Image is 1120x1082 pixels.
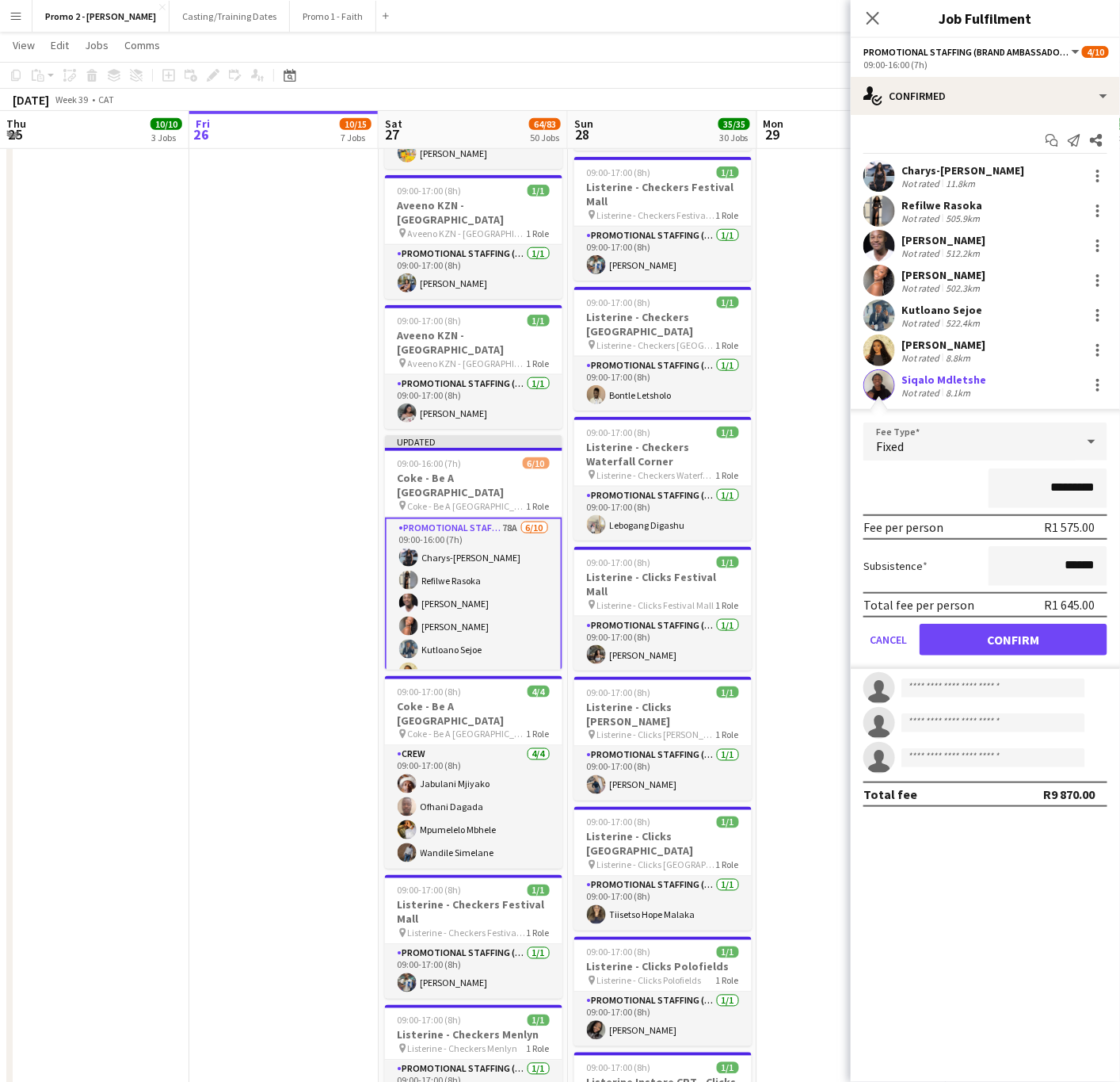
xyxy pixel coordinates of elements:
a: Jobs [78,35,115,55]
span: Listerine - Checkers Menlyn [408,1043,518,1055]
div: Not rated [901,282,943,294]
span: View [13,38,35,52]
div: R1 645.00 [1044,597,1095,613]
span: 1 Role [527,728,550,740]
div: [DATE] [13,92,49,108]
span: Fri [196,117,210,131]
span: 1 Role [527,500,550,512]
app-card-role: Promotional Staffing (Brand Ambassadors)1/109:00-17:00 (8h)[PERSON_NAME] [574,992,752,1046]
span: Aveeno KZN - [GEOGRAPHIC_DATA] [408,227,527,239]
span: 1/1 [717,686,739,698]
span: 64/83 [529,118,561,130]
h3: Listerine - Checkers [GEOGRAPHIC_DATA] [574,310,752,338]
h3: Listerine - Checkers Menlyn [385,1028,562,1042]
app-job-card: 09:00-17:00 (8h)1/1Aveeno KZN - [GEOGRAPHIC_DATA] Aveeno KZN - [GEOGRAPHIC_DATA]1 RolePromotional... [385,175,562,299]
span: Edit [51,38,69,52]
app-job-card: 09:00-17:00 (8h)1/1Listerine - Checkers [GEOGRAPHIC_DATA] Listerine - Checkers [GEOGRAPHIC_DATA]1... [574,287,752,411]
span: Week 39 [52,94,92,105]
span: 1/1 [717,296,739,308]
app-card-role: Promotional Staffing (Brand Ambassadors)1/109:00-17:00 (8h)Tiisetso Hope Malaka [574,877,752,931]
span: Listerine - Clicks [PERSON_NAME] [597,729,716,741]
h3: Job Fulfilment [851,8,1120,29]
span: 1 Role [716,729,739,741]
h3: Aveeno KZN - [GEOGRAPHIC_DATA] [385,328,562,357]
div: Confirmed [851,77,1120,115]
h3: Listerine - Clicks [PERSON_NAME] [574,700,752,728]
span: 1 Role [527,927,550,939]
div: 3 Jobs [151,132,181,143]
h3: Listerine - Checkers Waterfall Corner [574,440,752,468]
div: [PERSON_NAME] [901,233,985,247]
button: Promo 2 - [PERSON_NAME] [32,1,170,32]
div: 09:00-17:00 (8h)4/4Coke - Be A [GEOGRAPHIC_DATA] Coke - Be A [GEOGRAPHIC_DATA]1 RoleCrew4/409:00-... [385,676,562,869]
div: Charys-[PERSON_NAME] [901,163,1024,178]
span: 09:00-17:00 (8h) [587,166,651,178]
span: 09:00-17:00 (8h) [398,885,462,897]
span: Thu [6,117,26,131]
span: 09:00-16:00 (7h) [398,457,462,469]
div: 30 Jobs [719,132,749,143]
div: R1 575.00 [1044,519,1095,535]
app-card-role: Promotional Staffing (Brand Ambassadors)1/109:00-17:00 (8h)[PERSON_NAME] [385,945,562,999]
span: Mon [764,117,784,131]
div: [PERSON_NAME] [901,338,985,352]
div: Total fee per person [863,597,974,613]
app-job-card: 09:00-17:00 (8h)1/1Listerine - Checkers Festival Mall Listerine - Checkers Festival Mall1 RolePro... [574,157,752,281]
div: 512.2km [943,247,983,259]
span: 09:00-17:00 (8h) [398,315,462,327]
button: Promo 1 - Faith [290,1,376,32]
span: 1 Role [527,357,550,369]
button: Promotional Staffing (Brand Ambassadors) [863,46,1082,58]
h3: Listerine - Clicks Polofields [574,960,752,974]
div: 09:00-17:00 (8h)1/1Aveeno KZN - [GEOGRAPHIC_DATA] Aveeno KZN - [GEOGRAPHIC_DATA]1 RolePromotional... [385,305,562,429]
span: 09:00-17:00 (8h) [587,1062,651,1074]
div: 09:00-16:00 (7h) [863,59,1107,71]
div: Not rated [901,387,943,399]
div: 09:00-17:00 (8h)1/1Listerine - Clicks Festival Mall Listerine - Clicks Festival Mall1 RolePromoti... [574,547,752,671]
app-card-role: Promotional Staffing (Brand Ambassadors)1/109:00-17:00 (8h)[PERSON_NAME] [574,747,752,801]
app-job-card: 09:00-17:00 (8h)1/1Listerine - Clicks [PERSON_NAME] Listerine - Clicks [PERSON_NAME]1 RolePromoti... [574,677,752,801]
div: Not rated [901,212,943,224]
app-job-card: 09:00-17:00 (8h)1/1Listerine - Clicks Polofields Listerine - Clicks Polofields1 RolePromotional S... [574,937,752,1046]
div: 09:00-17:00 (8h)1/1Listerine - Checkers Festival Mall Listerine - Checkers Festival Mall1 RolePro... [385,875,562,999]
span: Coke - Be A [GEOGRAPHIC_DATA] [408,500,527,512]
span: 1/1 [717,1062,739,1074]
span: 09:00-17:00 (8h) [587,426,651,438]
span: 1/1 [528,315,550,327]
a: Comms [118,35,166,55]
span: 1/1 [717,946,739,958]
span: 1 Role [716,975,739,987]
span: 09:00-17:00 (8h) [587,816,651,828]
span: 27 [383,125,402,143]
h3: Coke - Be A [GEOGRAPHIC_DATA] [385,699,562,728]
span: Listerine - Clicks Festival Mall [597,599,714,611]
div: Not rated [901,352,943,364]
h3: Coke - Be A [GEOGRAPHIC_DATA] [385,471,562,499]
app-card-role: Promotional Staffing (Brand Ambassadors)1/109:00-17:00 (8h)[PERSON_NAME] [385,245,562,299]
span: 1/1 [717,816,739,828]
span: 35/35 [718,118,750,130]
h3: Listerine - Clicks Festival Mall [574,570,752,598]
app-job-card: 09:00-17:00 (8h)1/1Listerine - Checkers Waterfall Corner Listerine - Checkers Waterfall Corner1 R... [574,417,752,541]
span: Listerine - Checkers Festival Mall [597,209,716,221]
h3: Listerine - Clicks [GEOGRAPHIC_DATA] [574,830,752,858]
span: Sat [385,117,402,131]
div: 505.9km [943,212,983,224]
div: Not rated [901,317,943,329]
div: R9 870.00 [1043,786,1095,802]
div: Updated09:00-16:00 (7h)6/10Coke - Be A [GEOGRAPHIC_DATA] Coke - Be A [GEOGRAPHIC_DATA]1 RolePromo... [385,435,562,670]
div: Refilwe Rasoka [901,198,983,212]
span: Listerine - Clicks Polofields [597,975,702,987]
span: 09:00-17:00 (8h) [587,296,651,308]
div: Updated [385,435,562,448]
span: 1 Role [716,859,739,871]
h3: Aveeno KZN - [GEOGRAPHIC_DATA] [385,198,562,227]
span: 09:00-17:00 (8h) [398,1015,462,1027]
span: 09:00-17:00 (8h) [587,946,651,958]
